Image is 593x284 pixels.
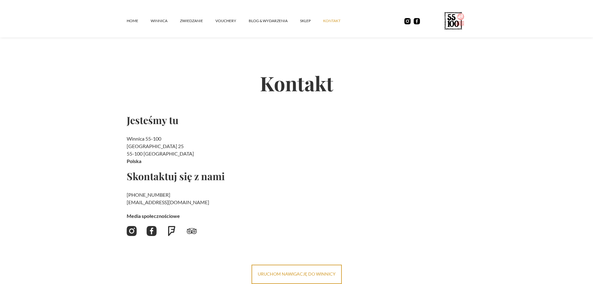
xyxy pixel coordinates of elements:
a: [PHONE_NUMBER] [127,192,170,198]
h2: Skontaktuj się z nami [127,171,234,181]
h2: Kontakt [127,51,467,115]
h2: Jesteśmy tu [127,115,234,125]
h2: ‍ [127,191,234,206]
a: winnica [151,12,180,30]
strong: Polska [127,158,141,164]
a: uruchom nawigację do winnicy [252,265,342,284]
strong: Media społecznościowe [127,213,180,219]
h2: Winnica 55-100 [GEOGRAPHIC_DATA] 25 55-100 [GEOGRAPHIC_DATA] [127,135,234,165]
a: vouchery [215,12,249,30]
a: Home [127,12,151,30]
a: [EMAIL_ADDRESS][DOMAIN_NAME] [127,199,209,205]
a: ZWIEDZANIE [180,12,215,30]
a: Blog & Wydarzenia [249,12,300,30]
a: kontakt [323,12,353,30]
a: SKLEP [300,12,323,30]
